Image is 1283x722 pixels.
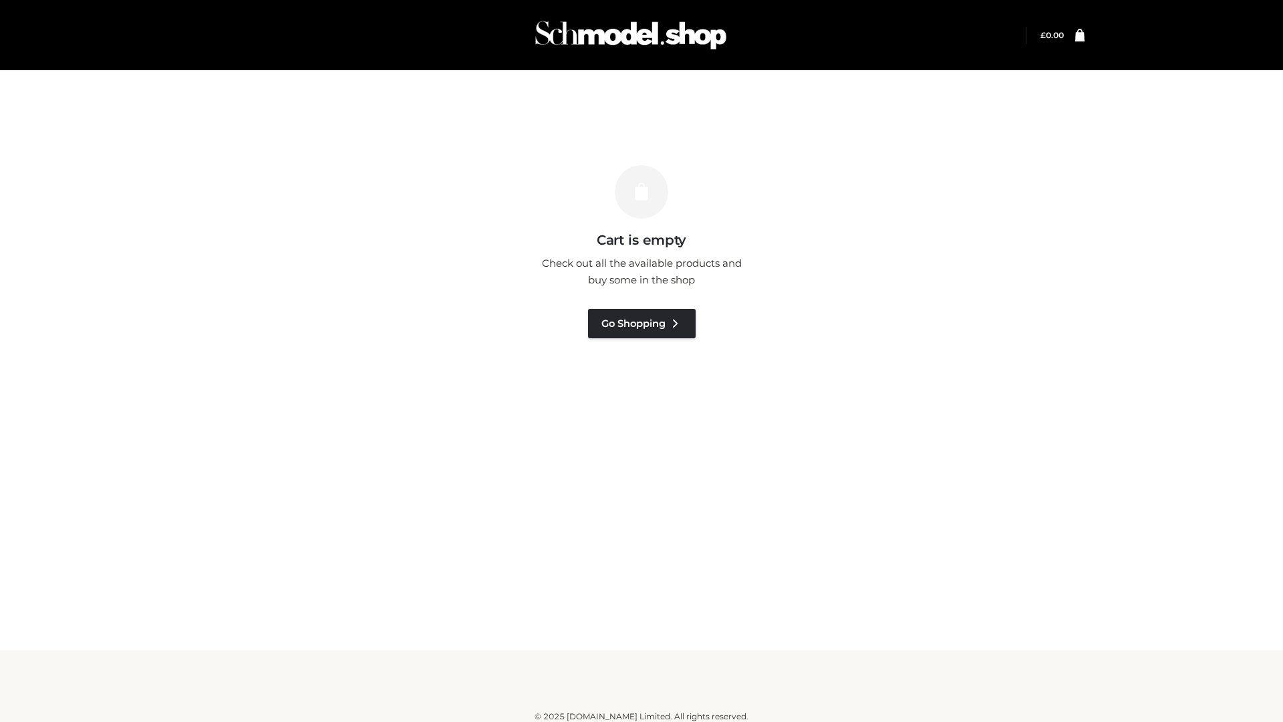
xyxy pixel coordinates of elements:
[1040,30,1064,40] bdi: 0.00
[588,309,696,338] a: Go Shopping
[535,255,748,289] p: Check out all the available products and buy some in the shop
[1040,30,1064,40] a: £0.00
[1040,30,1046,40] span: £
[531,9,731,62] img: Schmodel Admin 964
[229,232,1054,248] h3: Cart is empty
